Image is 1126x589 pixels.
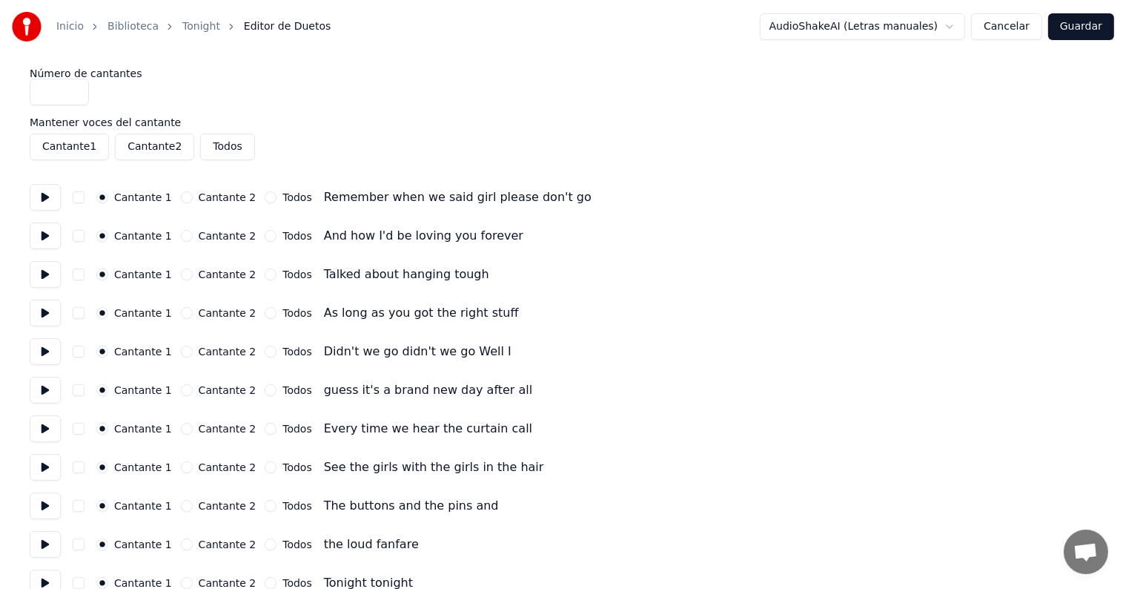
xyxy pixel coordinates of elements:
[30,117,1096,128] label: Mantener voces del cantante
[324,497,499,515] div: The buttons and the pins and
[1048,13,1114,40] button: Guardar
[324,381,533,399] div: guess it's a brand new day after all
[114,269,172,280] label: Cantante 1
[324,420,532,438] div: Every time we hear the curtain call
[282,231,311,241] label: Todos
[324,188,592,206] div: Remember when we said girl please don't go
[56,19,84,34] a: Inicio
[114,346,172,357] label: Cantante 1
[324,343,511,361] div: Didn't we go didn't we go Well I
[282,462,311,473] label: Todos
[114,385,172,395] label: Cantante 1
[324,304,519,322] div: As long as you got the right stuff
[282,539,311,550] label: Todos
[56,19,331,34] nav: breadcrumb
[199,501,256,511] label: Cantante 2
[282,501,311,511] label: Todos
[114,462,172,473] label: Cantante 1
[114,192,172,203] label: Cantante 1
[324,536,419,553] div: the loud fanfare
[282,308,311,318] label: Todos
[114,501,172,511] label: Cantante 1
[244,19,331,34] span: Editor de Duetos
[324,266,489,283] div: Talked about hanging tough
[12,12,42,42] img: youka
[200,134,254,160] button: Todos
[114,578,172,588] label: Cantante 1
[30,134,109,160] button: Cantante1
[282,192,311,203] label: Todos
[199,192,256,203] label: Cantante 2
[115,134,194,160] button: Cantante2
[199,462,256,473] label: Cantante 2
[30,68,1096,79] label: Número de cantantes
[282,385,311,395] label: Todos
[199,308,256,318] label: Cantante 2
[282,424,311,434] label: Todos
[1064,530,1108,574] div: Chat abierto
[199,269,256,280] label: Cantante 2
[114,424,172,434] label: Cantante 1
[107,19,159,34] a: Biblioteca
[114,308,172,318] label: Cantante 1
[282,346,311,357] label: Todos
[971,13,1042,40] button: Cancelar
[199,346,256,357] label: Cantante 2
[199,578,256,588] label: Cantante 2
[282,269,311,280] label: Todos
[324,458,544,476] div: See the girls with the girls in the hair
[114,539,172,550] label: Cantante 1
[199,231,256,241] label: Cantante 2
[199,424,256,434] label: Cantante 2
[114,231,172,241] label: Cantante 1
[282,578,311,588] label: Todos
[324,227,523,245] div: And how I'd be loving you forever
[199,385,256,395] label: Cantante 2
[182,19,220,34] a: Tonight
[199,539,256,550] label: Cantante 2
